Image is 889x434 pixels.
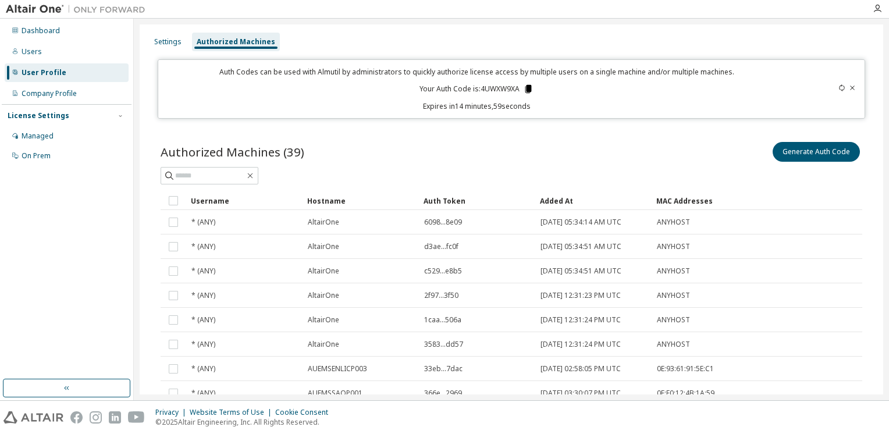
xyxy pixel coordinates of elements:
[191,364,215,373] span: * (ANY)
[275,408,335,417] div: Cookie Consent
[540,389,621,398] span: [DATE] 03:30:07 PM UTC
[540,218,621,227] span: [DATE] 05:34:14 AM UTC
[424,315,461,325] span: 1caa...506a
[657,291,690,300] span: ANYHOST
[773,142,860,162] button: Generate Auth Code
[657,266,690,276] span: ANYHOST
[540,291,621,300] span: [DATE] 12:31:23 PM UTC
[424,340,463,349] span: 3583...dd57
[22,89,77,98] div: Company Profile
[165,101,788,111] p: Expires in 14 minutes, 59 seconds
[128,411,145,424] img: youtube.svg
[191,218,215,227] span: * (ANY)
[197,37,275,47] div: Authorized Machines
[308,291,339,300] span: AltairOne
[90,411,102,424] img: instagram.svg
[8,111,69,120] div: License Settings
[154,37,182,47] div: Settings
[109,411,121,424] img: linkedin.svg
[155,408,190,417] div: Privacy
[419,84,534,94] p: Your Auth Code is: 4UWXW9XA
[308,218,339,227] span: AltairOne
[540,266,621,276] span: [DATE] 05:34:51 AM UTC
[155,417,335,427] p: © 2025 Altair Engineering, Inc. All Rights Reserved.
[657,364,714,373] span: 0E:93:61:91:5E:C1
[191,242,215,251] span: * (ANY)
[190,408,275,417] div: Website Terms of Use
[540,364,621,373] span: [DATE] 02:58:05 PM UTC
[22,68,66,77] div: User Profile
[424,389,462,398] span: 366e...2969
[165,67,788,77] p: Auth Codes can be used with Almutil by administrators to quickly authorize license access by mult...
[540,340,621,349] span: [DATE] 12:31:24 PM UTC
[424,242,458,251] span: d3ae...fc0f
[657,340,690,349] span: ANYHOST
[161,144,304,160] span: Authorized Machines (39)
[424,218,462,227] span: 6098...8e09
[657,389,714,398] span: 0E:E0:12:4B:1A:59
[308,242,339,251] span: AltairOne
[424,291,458,300] span: 2f97...3f50
[22,26,60,35] div: Dashboard
[307,191,414,210] div: Hostname
[657,242,690,251] span: ANYHOST
[3,411,63,424] img: altair_logo.svg
[22,47,42,56] div: Users
[424,266,462,276] span: c529...e8b5
[191,389,215,398] span: * (ANY)
[70,411,83,424] img: facebook.svg
[308,266,339,276] span: AltairOne
[191,266,215,276] span: * (ANY)
[308,364,367,373] span: AUEMSENLICP003
[308,389,362,398] span: AUEMSSAOP001
[656,191,734,210] div: MAC Addresses
[191,315,215,325] span: * (ANY)
[191,340,215,349] span: * (ANY)
[540,191,647,210] div: Added At
[191,291,215,300] span: * (ANY)
[657,218,690,227] span: ANYHOST
[424,191,531,210] div: Auth Token
[540,315,621,325] span: [DATE] 12:31:24 PM UTC
[22,131,54,141] div: Managed
[540,242,621,251] span: [DATE] 05:34:51 AM UTC
[424,364,463,373] span: 33eb...7dac
[308,315,339,325] span: AltairOne
[191,191,298,210] div: Username
[657,315,690,325] span: ANYHOST
[22,151,51,161] div: On Prem
[308,340,339,349] span: AltairOne
[6,3,151,15] img: Altair One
